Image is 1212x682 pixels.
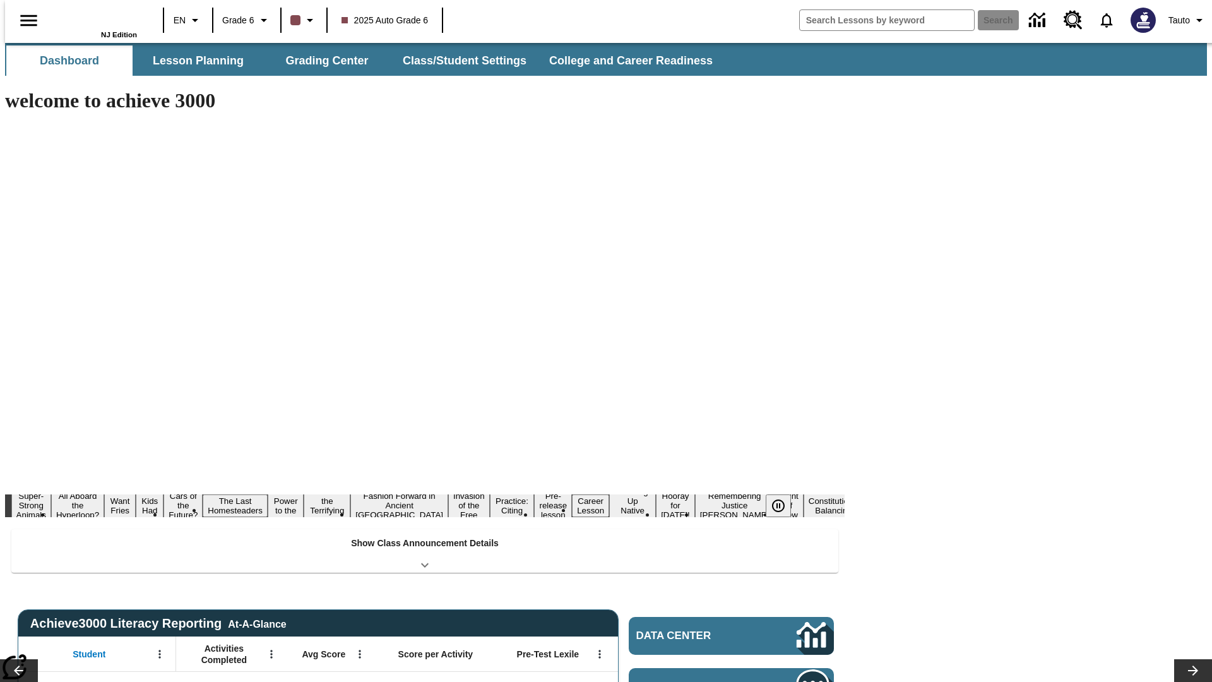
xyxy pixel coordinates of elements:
a: Data Center [1021,3,1056,38]
button: Language: EN, Select a language [168,9,208,32]
span: Student [73,649,105,660]
button: Slide 1 Super-Strong Animals [11,489,51,522]
button: Slide 10 The Invasion of the Free CD [448,480,490,531]
span: Score per Activity [398,649,473,660]
p: Show Class Announcement Details [351,537,499,550]
button: Open Menu [350,645,369,664]
button: Lesson carousel, Next [1174,659,1212,682]
button: Slide 12 Pre-release lesson [534,489,572,522]
input: search field [800,10,974,30]
button: College and Career Readiness [539,45,723,76]
a: Home [55,6,137,31]
span: Grade 6 [222,14,254,27]
button: Slide 4 Dirty Jobs Kids Had To Do [136,476,163,536]
button: Slide 5 Cars of the Future? [163,489,203,522]
button: Slide 18 The Constitution's Balancing Act [804,485,864,527]
span: Activities Completed [182,643,266,666]
button: Slide 7 Solar Power to the People [268,485,304,527]
span: Pre-Test Lexile [517,649,579,660]
div: Pause [766,494,804,517]
button: Slide 9 Fashion Forward in Ancient Rome [350,489,448,522]
button: Slide 8 Attack of the Terrifying Tomatoes [304,485,350,527]
span: 2025 Auto Grade 6 [342,14,429,27]
div: At-A-Glance [228,616,286,630]
button: Grading Center [264,45,390,76]
button: Class/Student Settings [393,45,537,76]
div: Home [55,4,137,39]
h1: welcome to achieve 3000 [5,89,845,112]
a: Data Center [629,617,834,655]
div: Show Class Announcement Details [11,529,838,573]
button: Open Menu [590,645,609,664]
span: Avg Score [302,649,345,660]
div: SubNavbar [5,45,724,76]
button: Lesson Planning [135,45,261,76]
img: Avatar [1131,8,1156,33]
a: Resource Center, Will open in new tab [1056,3,1090,37]
button: Open Menu [262,645,281,664]
a: Notifications [1090,4,1123,37]
button: Select a new avatar [1123,4,1163,37]
span: Achieve3000 Literacy Reporting [30,616,287,631]
span: Data Center [636,630,754,642]
span: EN [174,14,186,27]
button: Slide 14 Cooking Up Native Traditions [609,485,656,527]
button: Slide 6 The Last Homesteaders [203,494,268,517]
button: Pause [766,494,791,517]
button: Open Menu [150,645,169,664]
button: Open side menu [10,2,47,39]
span: Tauto [1168,14,1190,27]
div: SubNavbar [5,43,1207,76]
button: Grade: Grade 6, Select a grade [217,9,276,32]
button: Class color is dark brown. Change class color [285,9,323,32]
button: Profile/Settings [1163,9,1212,32]
button: Slide 11 Mixed Practice: Citing Evidence [490,485,535,527]
button: Slide 16 Remembering Justice O'Connor [695,489,775,522]
button: Slide 2 All Aboard the Hyperloop? [51,489,104,522]
span: NJ Edition [101,31,137,39]
button: Dashboard [6,45,133,76]
button: Slide 13 Career Lesson [572,494,609,517]
button: Slide 15 Hooray for Constitution Day! [656,489,695,522]
button: Slide 3 Do You Want Fries With That? [104,476,136,536]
